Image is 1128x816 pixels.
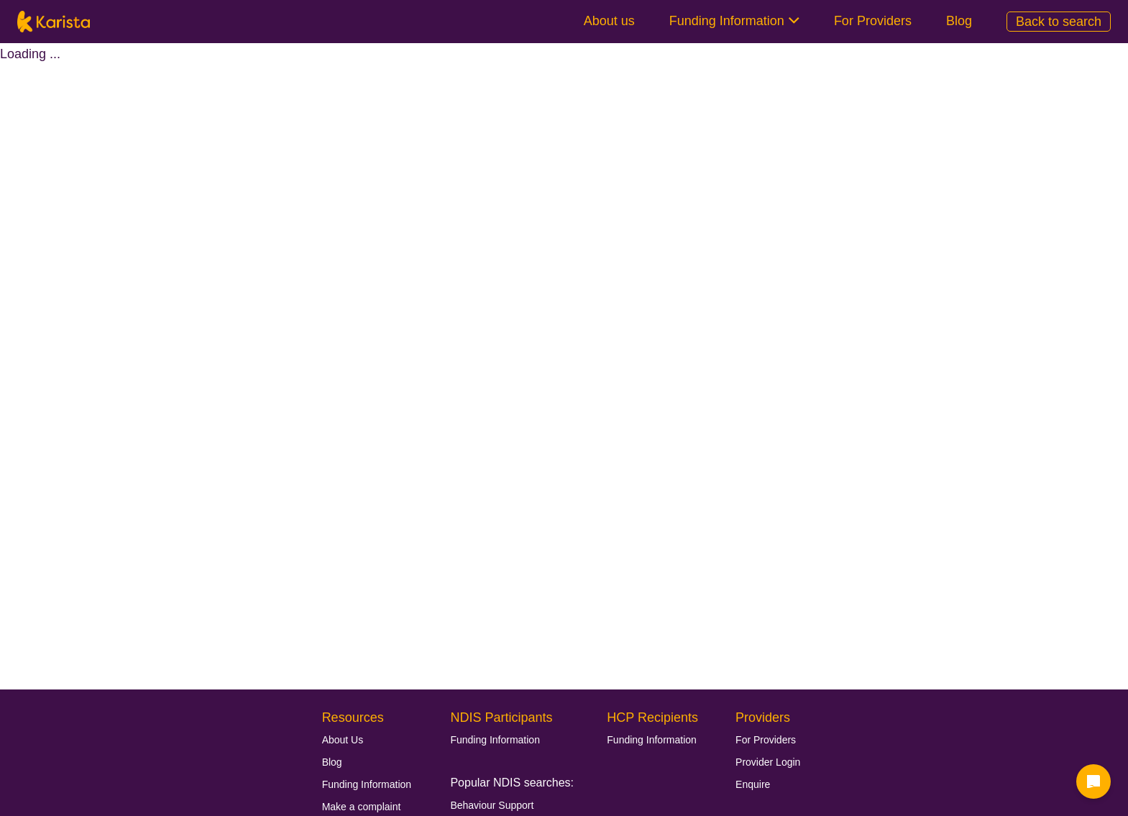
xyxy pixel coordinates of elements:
a: About Us [322,728,412,751]
a: Blog [322,751,412,773]
span: About Us [322,734,364,746]
a: Provider Login [735,751,800,773]
a: For Providers [735,728,800,751]
span: Funding Information [322,779,412,790]
a: About us [584,14,635,28]
b: NDIS Participants [450,710,552,725]
span: Behaviour Support [450,799,533,811]
b: Resources [322,710,384,725]
span: Funding Information [607,734,697,746]
span: Back to search [1016,14,1101,29]
a: Funding Information [607,728,697,751]
span: Make a complaint [322,801,401,812]
span: Blog [322,756,342,768]
a: Funding Information [450,728,568,751]
a: Blog [946,14,972,28]
b: Popular NDIS searches: [450,776,574,789]
a: Funding Information [669,14,799,28]
a: Funding Information [322,773,412,795]
img: Karista logo [17,11,90,32]
a: For Providers [834,14,912,28]
b: Providers [735,710,790,725]
span: Enquire [735,779,770,790]
a: Behaviour Support [450,794,568,816]
span: Funding Information [450,734,540,746]
a: Enquire [735,773,800,795]
a: Back to search [1007,12,1111,32]
span: For Providers [735,734,796,746]
b: HCP Recipients [607,710,698,725]
span: Provider Login [735,756,800,768]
